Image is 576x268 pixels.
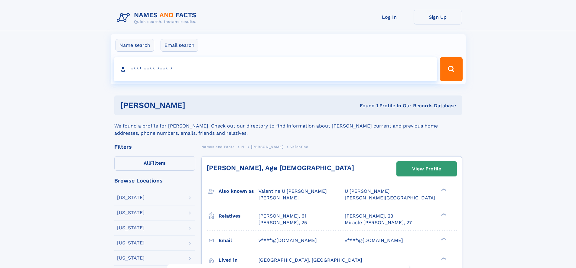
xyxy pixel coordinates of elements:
div: Filters [114,144,195,150]
span: U [PERSON_NAME] [345,188,390,194]
a: [PERSON_NAME], Age [DEMOGRAPHIC_DATA] [207,164,354,172]
h3: Relatives [219,211,259,221]
span: Valentine U [PERSON_NAME] [259,188,327,194]
div: ❯ [440,188,447,192]
a: [PERSON_NAME], 61 [259,213,306,219]
div: [US_STATE] [117,210,145,215]
span: [GEOGRAPHIC_DATA], [GEOGRAPHIC_DATA] [259,257,362,263]
img: Logo Names and Facts [114,10,201,26]
h3: Email [219,235,259,246]
label: Filters [114,156,195,171]
span: All [144,160,150,166]
div: ❯ [440,212,447,216]
div: We found a profile for [PERSON_NAME]. Check out our directory to find information about [PERSON_N... [114,115,462,137]
a: [PERSON_NAME], 25 [259,219,307,226]
span: [PERSON_NAME][GEOGRAPHIC_DATA] [345,195,435,201]
div: [US_STATE] [117,256,145,260]
a: Miracle [PERSON_NAME], 27 [345,219,412,226]
span: [PERSON_NAME] [251,145,283,149]
div: View Profile [412,162,441,176]
a: [PERSON_NAME], 23 [345,213,393,219]
label: Name search [116,39,154,52]
label: Email search [161,39,198,52]
h3: Also known as [219,186,259,196]
div: [US_STATE] [117,225,145,230]
span: N [241,145,244,149]
a: Sign Up [414,10,462,24]
div: ❯ [440,257,447,260]
div: [US_STATE] [117,195,145,200]
a: [PERSON_NAME] [251,143,283,150]
a: N [241,143,244,150]
a: View Profile [397,162,457,176]
input: search input [114,57,438,81]
div: ❯ [440,237,447,241]
h1: [PERSON_NAME] [120,102,273,109]
span: Valentine [290,145,308,149]
div: Browse Locations [114,178,195,183]
a: Names and Facts [201,143,235,150]
h3: Lived in [219,255,259,265]
button: Search Button [440,57,462,81]
span: [PERSON_NAME] [259,195,299,201]
div: [US_STATE] [117,241,145,245]
a: Log In [365,10,414,24]
div: Found 1 Profile In Our Records Database [272,102,456,109]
